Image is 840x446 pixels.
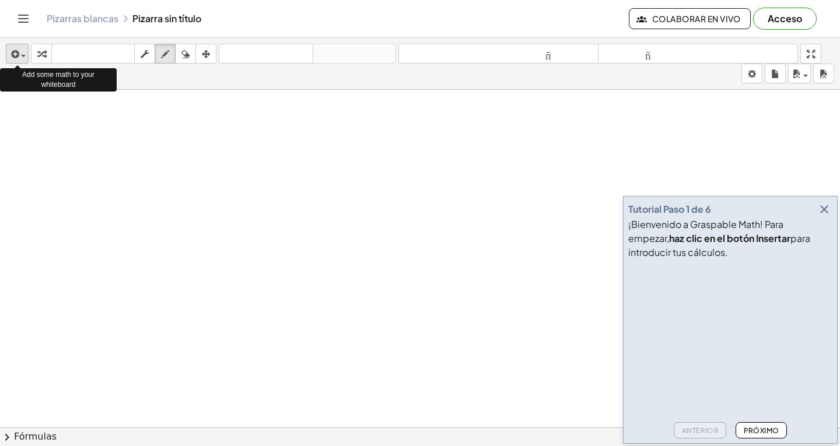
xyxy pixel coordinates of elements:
[14,431,57,442] font: Fórmulas
[47,13,118,24] a: Pizarras blancas
[753,8,817,30] button: Acceso
[669,232,790,244] font: haz clic en el botón Insertar
[629,8,751,29] button: Colaborar en vivo
[628,218,783,244] font: ¡Bienvenido a Graspable Math! Para empezar,
[47,12,118,24] font: Pizarras blancas
[768,12,802,24] font: Acceso
[598,44,798,64] button: tamaño_del_formato
[398,44,598,64] button: tamaño_del_formato
[628,203,711,215] font: Tutorial Paso 1 de 6
[313,44,396,64] button: rehacer
[736,422,786,438] button: Próximo
[54,48,132,59] font: teclado
[51,44,135,64] button: teclado
[744,426,779,435] font: Próximo
[219,44,313,64] button: deshacer
[222,48,310,59] font: deshacer
[401,48,596,59] font: tamaño_del_formato
[601,48,795,59] font: tamaño_del_formato
[652,13,741,24] font: Colaborar en vivo
[316,48,393,59] font: rehacer
[14,9,33,28] button: Cambiar navegación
